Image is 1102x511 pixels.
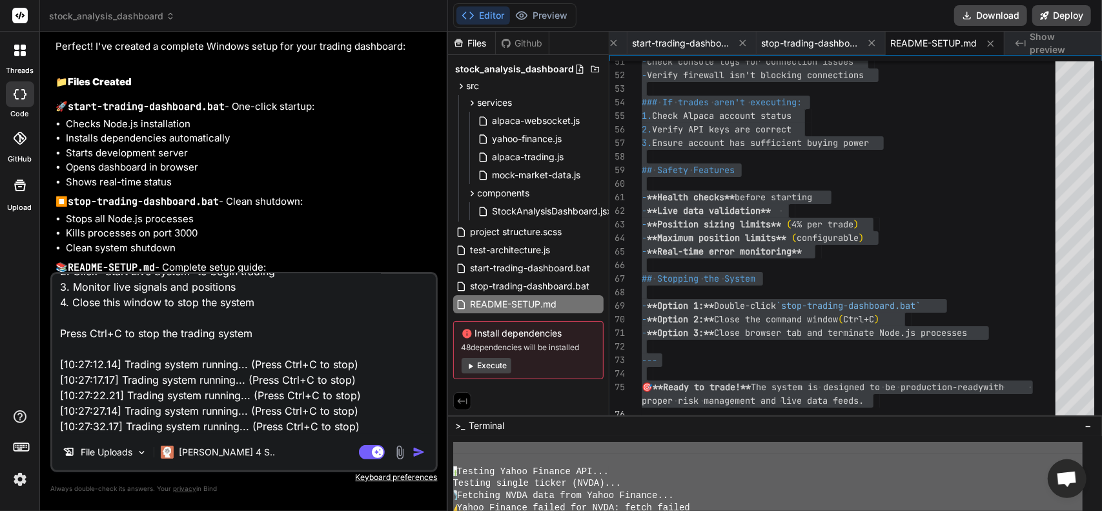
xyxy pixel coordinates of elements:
[642,69,647,81] span: -
[496,37,549,50] div: Github
[413,446,425,459] img: icon
[66,117,435,132] li: Checks Node.js installation
[462,358,511,373] button: Execute
[609,286,625,299] div: 68
[642,354,657,366] span: ---
[8,202,32,213] label: Upload
[6,65,34,76] label: threads
[68,195,219,208] code: stop-trading-dashboard.bat
[642,218,647,230] span: -
[609,191,625,204] div: 61
[393,445,407,460] img: attachment
[56,195,219,207] strong: ⏹️
[642,300,647,311] span: -
[983,381,1004,393] span: with
[642,191,647,203] span: -
[1082,415,1094,436] button: −
[81,446,132,459] p: File Uploads
[642,395,864,406] span: proper risk management and live data feeds.
[838,313,843,325] span: (
[609,109,625,123] div: 55
[609,204,625,218] div: 62
[1085,419,1092,432] span: −
[56,260,435,275] p: - Complete setup guide:
[609,408,625,421] div: 76
[66,146,435,161] li: Starts development server
[467,79,480,92] span: src
[68,76,132,88] strong: Files Created
[56,194,435,209] p: - Clean shutdown:
[50,472,438,483] p: Keyboard preferences
[179,446,275,459] p: [PERSON_NAME] 4 S..
[609,353,625,367] div: 73
[642,245,647,257] span: -
[11,109,29,120] label: code
[462,327,595,340] span: Install dependencies
[609,123,625,136] div: 56
[469,278,591,294] span: stop-trading-dashboard.bat
[609,245,625,258] div: 65
[609,313,625,326] div: 70
[469,242,552,258] span: test-architecture.js
[609,82,625,96] div: 53
[791,218,853,230] span: 4% per trade
[735,191,812,203] span: before starting
[609,136,625,150] div: 57
[609,367,625,381] div: 74
[647,245,802,257] span: **Real-time error monitoring**
[68,100,225,113] code: start-trading-dashboard.bat
[633,37,730,50] span: start-trading-dashboard.bat
[66,175,435,190] li: Shows real-time status
[642,110,652,121] span: 1.
[609,96,625,109] div: 54
[478,187,530,200] span: components
[776,300,921,311] span: `stop-trading-dashboard.bat`
[136,447,147,458] img: Pick Models
[8,154,32,165] label: GitHub
[642,381,653,393] span: 🎯
[714,313,838,325] span: Close the command window
[66,226,435,241] li: Kills processes on port 3000
[456,63,575,76] span: stock_analysis_dashboard
[1030,30,1092,56] span: Show preview
[9,468,31,490] img: settings
[714,327,967,339] span: Close browser tab and terminate Node.js processes
[456,6,510,25] button: Editor
[56,99,435,114] p: - One-click startup:
[652,137,869,149] span: Ensure account has sufficient buying power
[642,232,647,244] span: -
[609,150,625,163] div: 58
[66,212,435,227] li: Stops all Node.js processes
[954,5,1027,26] button: Download
[609,326,625,340] div: 71
[66,160,435,175] li: Opens dashboard in browser
[66,131,435,146] li: Installs dependencies automatically
[609,163,625,177] div: 59
[652,123,791,135] span: Verify API keys are correct
[456,419,465,432] span: >_
[859,232,864,244] span: )
[56,75,435,90] h2: 📁
[853,218,859,230] span: )
[1048,459,1087,498] a: Open chat
[491,203,614,219] span: StockAnalysisDashboard.jsx
[469,419,505,432] span: Terminal
[478,96,513,109] span: services
[50,483,438,495] p: Always double-check its answers. Your in Bind
[469,297,558,312] span: README-SETUP.md
[642,327,647,339] span: -
[609,381,625,394] div: 75
[843,313,874,325] span: Ctrl+C
[491,149,566,165] span: alpaca-trading.js
[647,218,781,230] span: **Position sizing limits**
[1032,5,1091,26] button: Deploy
[609,299,625,313] div: 69
[609,218,625,231] div: 63
[491,167,582,183] span: mock-market-data.js
[642,313,647,325] span: -
[642,96,802,108] span: ### If trades aren't executing:
[457,466,609,478] span: Testing Yahoo Finance API...
[642,164,735,176] span: ## Safety Features
[791,232,797,244] span: (
[874,313,879,325] span: )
